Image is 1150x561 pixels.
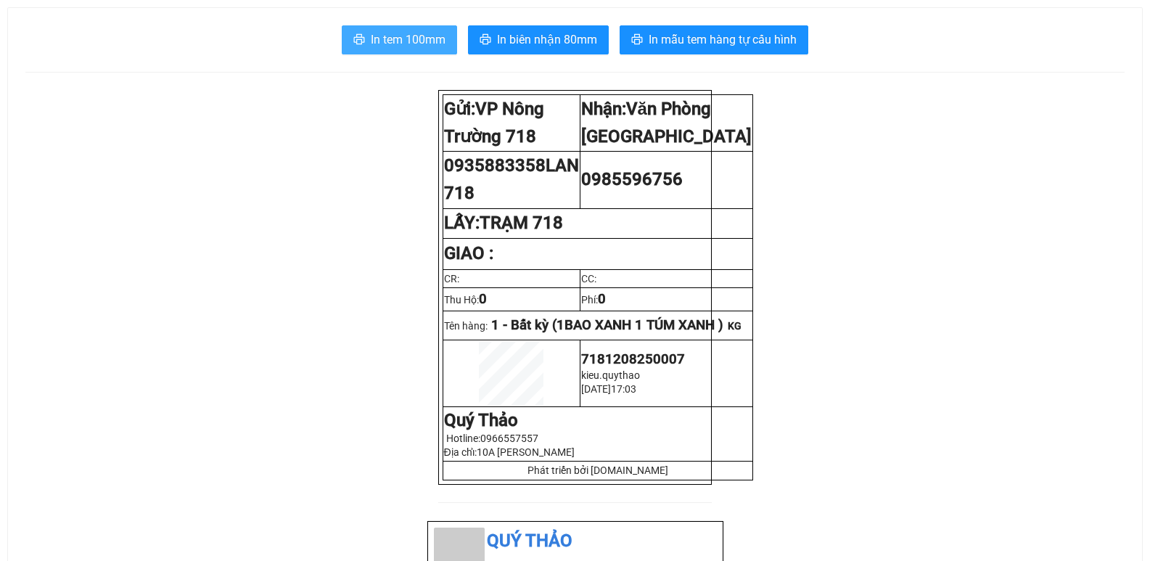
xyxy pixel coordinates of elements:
span: Hotline: [446,433,538,444]
span: kieu.quythao [581,369,640,381]
strong: Nhận: [581,99,752,147]
span: 10A [PERSON_NAME] [477,446,575,458]
span: printer [353,33,365,47]
span: 0966557557 [480,433,538,444]
span: 7181208250007 [581,351,685,367]
td: Phí: [580,287,752,311]
span: 1 - Bất kỳ (1BAO XANH 1 TÚM XANH ) [491,317,723,333]
span: 0 [479,291,487,307]
strong: GIAO : [444,243,493,263]
button: printerIn tem 100mm [342,25,457,54]
span: In mẫu tem hàng tự cấu hình [649,30,797,49]
strong: LẤY: [444,213,563,233]
span: Địa chỉ: [444,446,575,458]
p: Tên hàng: [444,317,752,333]
td: Thu Hộ: [443,287,580,311]
td: CR: [443,269,580,287]
span: 0985596756 [581,169,683,189]
button: printerIn biên nhận 80mm [468,25,609,54]
span: In tem 100mm [371,30,445,49]
span: 17:03 [611,383,636,395]
strong: Gửi: [444,99,544,147]
span: Văn Phòng [GEOGRAPHIC_DATA] [581,99,752,147]
span: In biên nhận 80mm [497,30,597,49]
span: 0 [598,291,606,307]
li: Quý Thảo [434,528,717,555]
span: printer [480,33,491,47]
span: VP Nông Trường 718 [444,99,544,147]
strong: Quý Thảo [444,410,518,430]
span: TRẠM 718 [480,213,563,233]
button: printerIn mẫu tem hàng tự cấu hình [620,25,808,54]
span: printer [631,33,643,47]
span: KG [728,320,742,332]
span: 0935883358 [444,155,579,203]
td: CC: [580,269,752,287]
span: [DATE] [581,383,611,395]
td: Phát triển bởi [DOMAIN_NAME] [443,461,752,480]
